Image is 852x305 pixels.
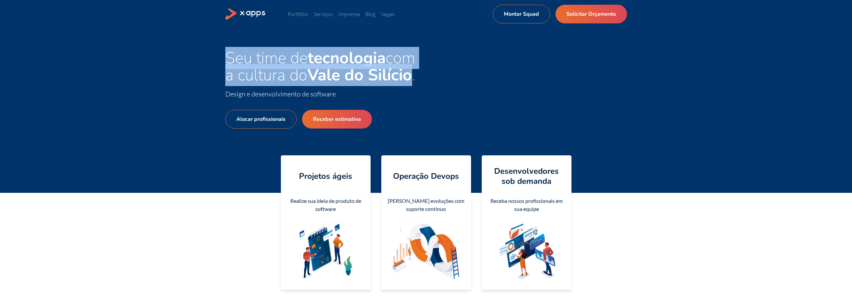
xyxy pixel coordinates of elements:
a: Receber estimativa [302,110,372,129]
strong: Vale do Silício [307,64,412,86]
a: Imprensa [338,11,360,17]
div: [PERSON_NAME] evoluções com suporte contínuo [387,197,466,213]
h4: Projetos ágeis [299,171,352,181]
span: Seu time de com a cultura do [225,47,415,86]
span: Design e desenvolvimento de software [225,90,336,98]
a: Blog [365,11,376,17]
a: Solicitar Orçamento [555,5,627,23]
a: Serviços [314,11,333,17]
div: Realize sua ideia de produto de software [286,197,365,213]
a: Alocar profissionais [225,110,297,129]
h4: Desenvolvedores sob demanda [487,166,566,186]
div: Receba nossos profissionais em sua equipe [487,197,566,213]
strong: tecnologia [308,47,386,69]
h4: Operação Devops [393,171,459,181]
a: Portfólio [288,11,308,17]
a: Montar Squad [493,5,550,23]
a: Vagas [381,11,394,17]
